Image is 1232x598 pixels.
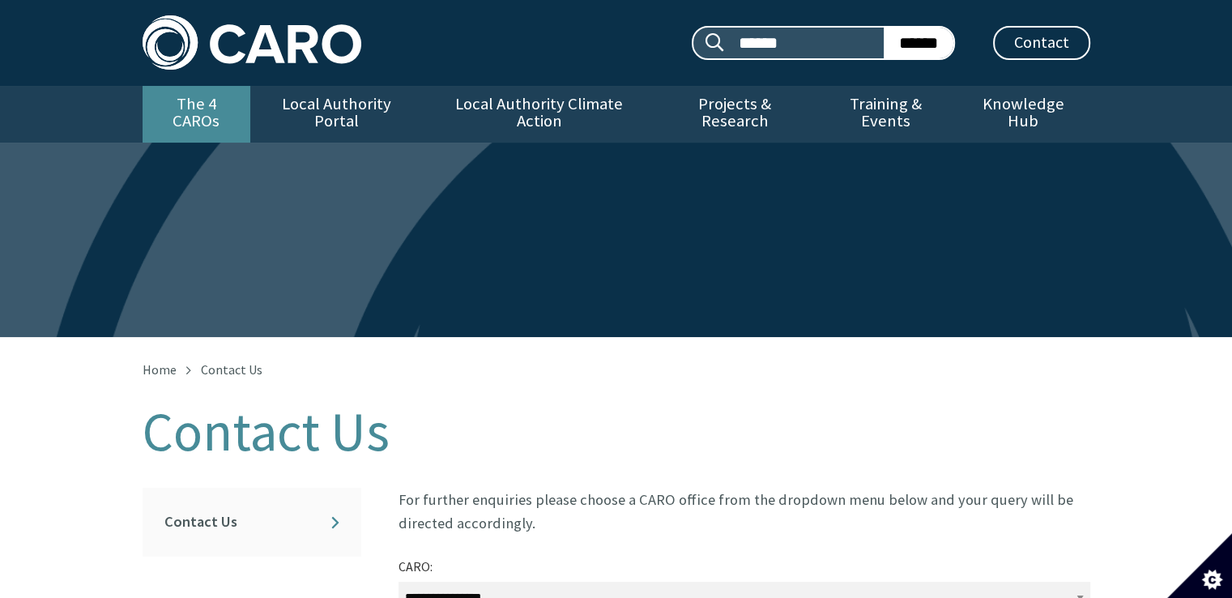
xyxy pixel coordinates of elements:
a: Training & Events [815,86,957,143]
a: Contact [993,26,1090,60]
button: Set cookie preferences [1167,533,1232,598]
a: The 4 CAROs [143,86,250,143]
a: Projects & Research [654,86,815,143]
a: Knowledge Hub [957,86,1089,143]
span: Contact Us [201,361,262,378]
h1: Contact Us [143,402,1090,462]
a: Local Authority Portal [250,86,424,143]
a: Home [143,361,177,378]
img: Caro logo [143,15,361,70]
a: Contact Us [162,503,342,541]
a: Local Authority Climate Action [424,86,654,143]
label: CARO: [399,555,433,579]
p: For further enquiries please choose a CARO office from the dropdown menu below and your query wil... [399,488,1090,536]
